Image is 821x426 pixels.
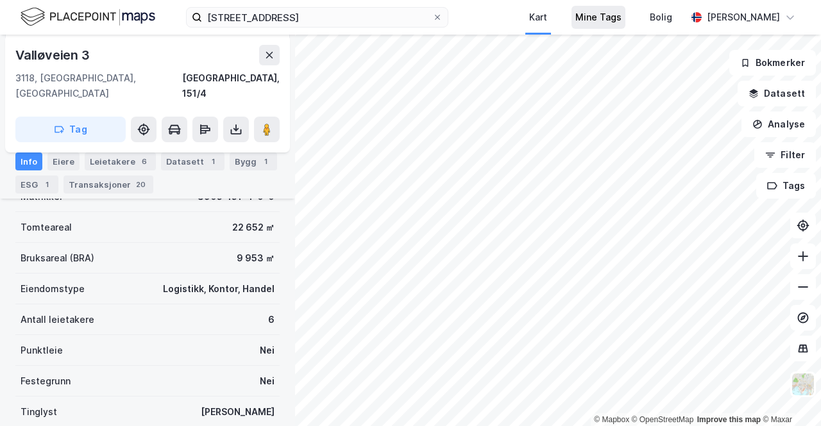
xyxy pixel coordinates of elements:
[85,152,156,170] div: Leietakere
[707,10,780,25] div: [PERSON_NAME]
[741,111,816,137] button: Analyse
[21,373,71,389] div: Festegrunn
[754,142,816,168] button: Filter
[47,152,80,170] div: Eiere
[138,155,151,168] div: 6
[21,312,94,327] div: Antall leietakere
[201,404,275,420] div: [PERSON_NAME]
[15,152,42,170] div: Info
[529,10,547,25] div: Kart
[163,281,275,297] div: Logistikk, Kontor, Handel
[182,70,280,101] div: [GEOGRAPHIC_DATA], 151/4
[15,176,58,193] div: ESG
[202,8,432,27] input: Søk på adresse, matrikkel, gårdeiere, leietakere eller personer
[575,10,622,25] div: Mine Tags
[260,373,275,389] div: Nei
[268,312,275,327] div: 6
[757,365,821,426] iframe: Chat Widget
[756,173,816,199] button: Tags
[207,155,219,168] div: 1
[729,50,816,76] button: Bokmerker
[260,343,275,358] div: Nei
[15,117,126,142] button: Tag
[63,176,153,193] div: Transaksjoner
[15,70,182,101] div: 3118, [GEOGRAPHIC_DATA], [GEOGRAPHIC_DATA]
[237,250,275,266] div: 9 953 ㎡
[738,81,816,106] button: Datasett
[21,6,155,28] img: logo.f888ab2527a4732fd821a326f86c7f29.svg
[21,404,57,420] div: Tinglyst
[232,220,275,235] div: 22 652 ㎡
[133,178,148,191] div: 20
[40,178,53,191] div: 1
[697,415,761,424] a: Improve this map
[259,155,272,168] div: 1
[650,10,672,25] div: Bolig
[21,250,94,266] div: Bruksareal (BRA)
[230,152,277,170] div: Bygg
[21,343,63,358] div: Punktleie
[632,415,694,424] a: OpenStreetMap
[161,152,224,170] div: Datasett
[15,45,92,65] div: Valløveien 3
[594,415,629,424] a: Mapbox
[21,281,85,297] div: Eiendomstype
[21,220,72,235] div: Tomteareal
